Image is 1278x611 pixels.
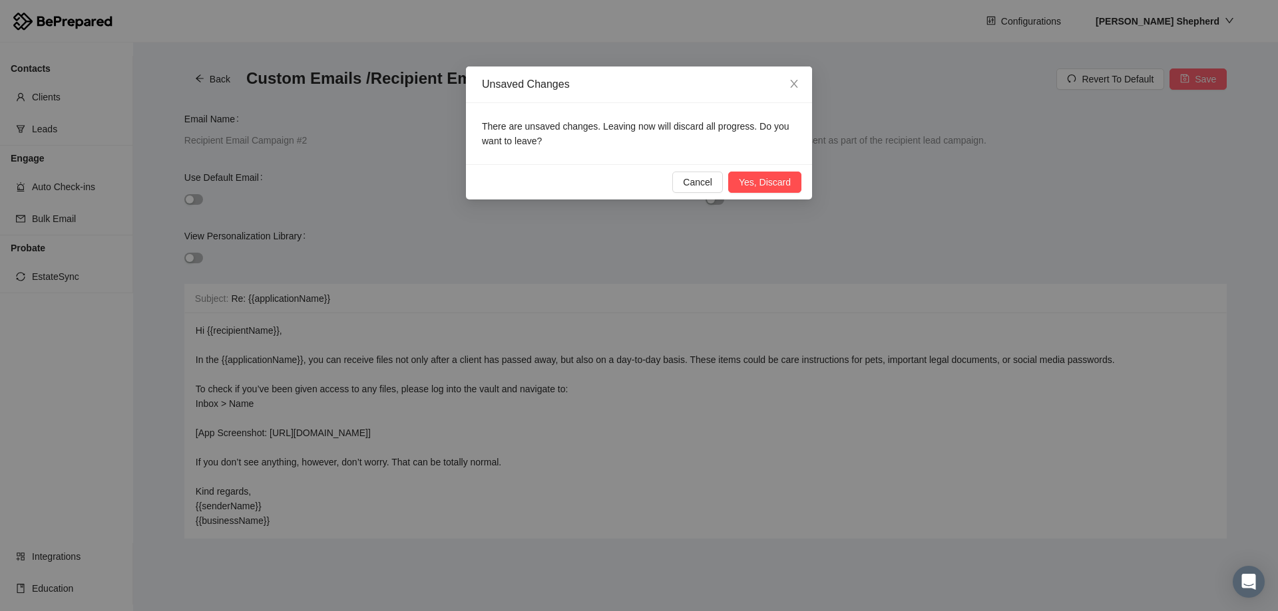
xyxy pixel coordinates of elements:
span: Yes, Discard [739,175,791,189]
button: Yes, Discard [728,172,801,193]
span: Cancel [683,175,712,189]
span: close [789,78,799,89]
div: Unsaved Changes [482,77,796,92]
span: There are unsaved changes. Leaving now will discard all progress. Do you want to leave? [482,121,789,146]
div: Open Intercom Messenger [1233,566,1265,598]
button: Close [776,66,812,102]
button: Cancel [672,172,723,193]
